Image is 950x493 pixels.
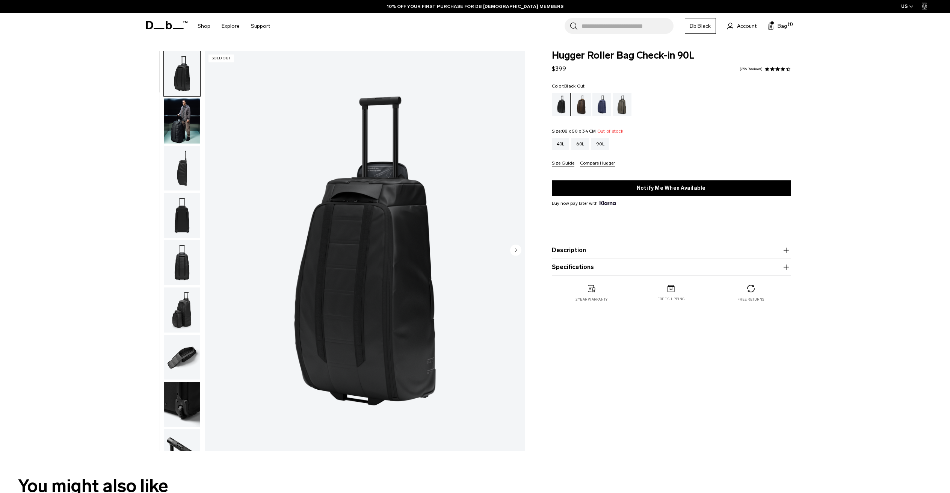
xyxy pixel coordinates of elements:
[163,287,201,333] button: Hugger Roller Bag Check-in 90L Black Out
[163,145,201,191] button: Hugger Roller Bag Check-in 90L Black Out
[727,21,757,30] a: Account
[685,18,716,34] a: Db Black
[163,98,201,144] button: Hugger Roller Bag Check-in 90L Black Out
[591,138,609,150] a: 90L
[552,161,574,166] button: Size Guide
[208,54,234,62] p: Sold Out
[164,287,200,333] img: Hugger Roller Bag Check-in 90L Black Out
[164,382,200,427] img: Hugger Roller Bag Check-in 90L Black Out
[163,240,201,286] button: Hugger Roller Bag Check-in 90L Black Out
[552,84,585,88] legend: Color:
[788,21,793,28] span: (1)
[192,13,276,39] nav: Main Navigation
[552,93,571,116] a: Black Out
[552,246,791,255] button: Description
[251,13,270,39] a: Support
[163,192,201,238] button: Hugger Roller Bag Check-in 90L Black Out
[562,129,596,134] span: 88 x 50 x 34 CM
[163,429,201,475] button: Hugger Roller Bag Check-in 90L Black Out
[572,93,591,116] a: Espresso
[571,138,589,150] a: 60L
[552,129,623,133] legend: Size:
[164,335,200,380] img: Hugger Roller Bag Check-in 90L Black Out
[552,65,566,72] span: $399
[164,193,200,238] img: Hugger Roller Bag Check-in 90L Black Out
[597,129,623,134] span: Out of stock
[164,98,200,144] img: Hugger Roller Bag Check-in 90L Black Out
[564,83,584,89] span: Black Out
[737,297,764,302] p: Free returns
[552,263,791,272] button: Specifications
[164,146,200,191] img: Hugger Roller Bag Check-in 90L Black Out
[552,200,616,207] span: Buy now pay later with
[592,93,611,116] a: Blue Hour
[552,138,569,150] a: 40L
[510,244,521,257] button: Next slide
[778,22,787,30] span: Bag
[580,161,615,166] button: Compare Hugger
[164,51,200,96] img: Hugger Roller Bag Check-in 90L Black Out
[613,93,631,116] a: Forest Green
[575,297,608,302] p: 2 year warranty
[164,240,200,285] img: Hugger Roller Bag Check-in 90L Black Out
[740,67,763,71] a: 256 reviews
[552,51,791,60] span: Hugger Roller Bag Check-in 90L
[163,381,201,427] button: Hugger Roller Bag Check-in 90L Black Out
[163,51,201,97] button: Hugger Roller Bag Check-in 90L Black Out
[600,201,616,205] img: {"height" => 20, "alt" => "Klarna"}
[552,180,791,196] button: Notify Me When Available
[768,21,787,30] button: Bag (1)
[222,13,240,39] a: Explore
[163,334,201,380] button: Hugger Roller Bag Check-in 90L Black Out
[205,51,525,451] li: 1 / 10
[198,13,210,39] a: Shop
[657,296,685,302] p: Free shipping
[205,51,525,451] img: Hugger Roller Bag Check-in 90L Black Out
[387,3,563,10] a: 10% OFF YOUR FIRST PURCHASE FOR DB [DEMOGRAPHIC_DATA] MEMBERS
[737,22,757,30] span: Account
[164,429,200,474] img: Hugger Roller Bag Check-in 90L Black Out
